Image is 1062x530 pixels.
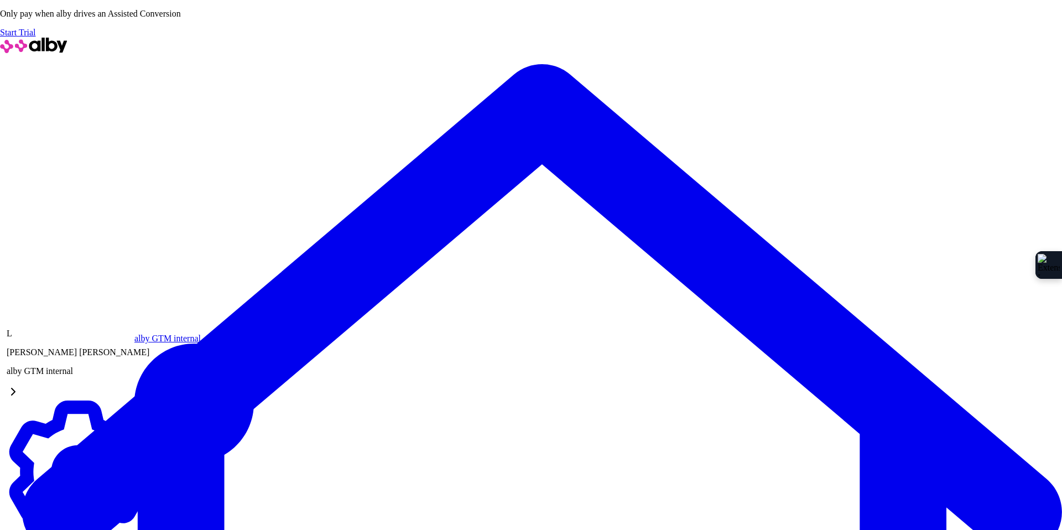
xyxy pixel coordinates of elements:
[7,366,149,376] p: alby GTM internal
[134,475,157,485] span: Felina
[7,347,149,357] p: [PERSON_NAME] [PERSON_NAME]
[134,334,201,343] span: alby GTM internal
[7,329,12,338] span: L
[134,465,188,475] span: NYDJ Apparel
